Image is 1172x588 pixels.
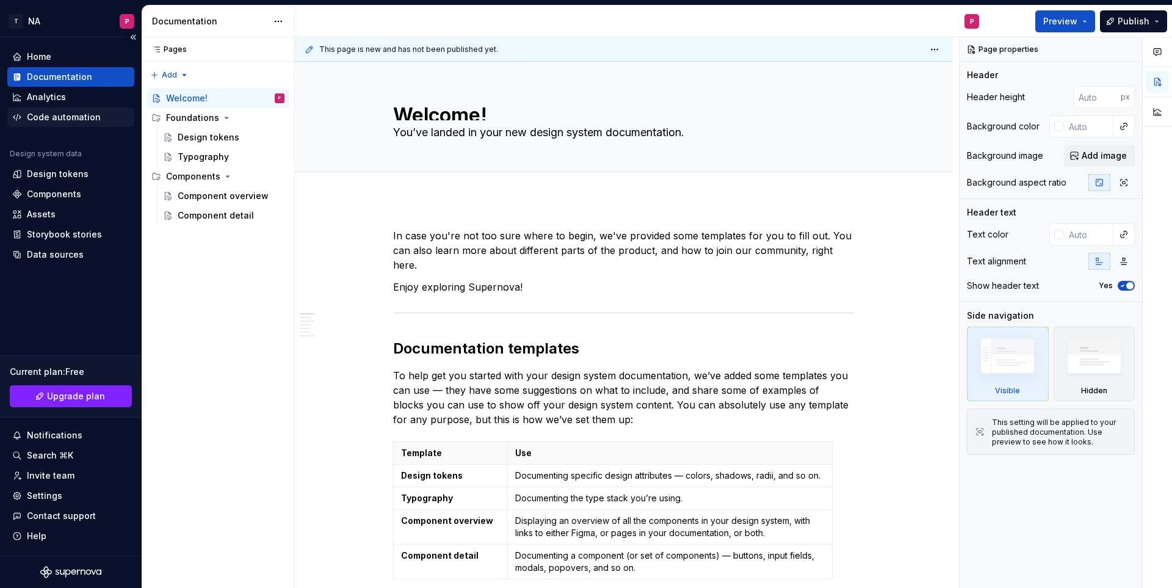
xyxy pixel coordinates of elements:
a: Data sources [7,245,134,264]
div: Pages [146,45,187,54]
a: Invite team [7,466,134,485]
div: Settings [27,490,62,502]
p: To help get you started with your design system documentation, we’ve added some templates you can... [393,368,855,427]
a: Components [7,184,134,204]
a: Design tokens [158,128,289,147]
div: Invite team [27,470,74,482]
div: P [970,16,974,26]
div: Design tokens [27,168,89,180]
div: Current plan : Free [10,366,132,378]
a: Typography [158,147,289,167]
div: Documentation [27,71,92,83]
button: Add image [1064,145,1135,167]
button: Collapse sidebar [125,29,142,46]
button: Contact support [7,506,134,526]
span: Upgrade plan [47,390,105,402]
div: Foundations [166,112,219,124]
div: Component overview [178,190,269,202]
div: Design tokens [178,131,239,143]
a: Home [7,47,134,67]
p: Template [401,447,500,459]
strong: Component overview [401,515,493,526]
div: P [278,92,281,104]
div: Design system data [10,149,82,159]
label: Yes [1099,281,1113,291]
div: Component detail [178,209,254,222]
button: Preview [1035,10,1095,32]
div: T [9,14,23,29]
div: Data sources [27,249,84,261]
div: Background image [967,150,1043,162]
div: Background color [967,120,1040,132]
div: Header [967,69,998,81]
div: Page tree [146,89,289,225]
p: Documenting a component (or set of components) — buttons, input fields, modals, popovers, and so on. [515,550,824,574]
span: Add image [1082,150,1127,162]
div: Show header text [967,280,1039,292]
div: Storybook stories [27,228,102,241]
span: Preview [1043,15,1077,27]
a: Storybook stories [7,225,134,244]
input: Auto [1064,115,1113,137]
a: Welcome!P [146,89,289,108]
p: Documenting specific design attributes — colors, shadows, radii, and so on. [515,470,824,482]
button: TNAP [2,8,139,34]
p: px [1121,92,1130,102]
input: Auto [1074,86,1121,108]
p: Use [515,447,824,459]
div: Search ⌘K [27,449,73,462]
a: Documentation [7,67,134,87]
a: Analytics [7,87,134,107]
p: Documenting the type stack you’re using. [515,492,824,504]
a: Assets [7,205,134,224]
div: Analytics [27,91,66,103]
div: Visible [995,386,1020,396]
strong: Component detail [401,550,479,561]
div: Documentation [152,15,267,27]
span: This page is new and has not been published yet. [319,45,498,54]
div: Background aspect ratio [967,176,1066,189]
button: Search ⌘K [7,446,134,465]
svg: Supernova Logo [40,566,101,578]
div: Header text [967,206,1016,219]
div: Contact support [27,510,96,522]
div: Assets [27,208,56,220]
div: Home [27,51,51,63]
p: In case you're not too sure where to begin, we've provided some templates for you to fill out. Yo... [393,228,855,272]
a: Code automation [7,107,134,127]
h2: Documentation templates [393,339,855,358]
strong: Typography [401,493,453,503]
div: Text color [967,228,1008,241]
div: Header height [967,91,1025,103]
input: Auto [1064,223,1113,245]
strong: Design tokens [401,470,463,481]
a: Component overview [158,186,289,206]
span: Add [162,70,177,80]
div: Components [27,188,81,200]
div: Welcome! [166,92,208,104]
div: Notifications [27,429,82,441]
div: Help [27,530,46,542]
a: Component detail [158,206,289,225]
a: Settings [7,486,134,506]
div: Hidden [1054,327,1135,401]
div: Hidden [1081,386,1107,396]
div: P [125,16,129,26]
div: Side navigation [967,310,1034,322]
p: Enjoy exploring Supernova! [393,280,855,294]
button: Notifications [7,426,134,445]
div: Foundations [146,108,289,128]
button: Publish [1100,10,1167,32]
textarea: Welcome! [391,101,852,120]
div: Typography [178,151,229,163]
div: Visible [967,327,1049,401]
div: This setting will be applied to your published documentation. Use preview to see how it looks. [992,418,1127,447]
div: Text alignment [967,255,1026,267]
div: Code automation [27,111,101,123]
button: Add [146,67,192,84]
a: Design tokens [7,164,134,184]
a: Upgrade plan [10,385,132,407]
div: Components [146,167,289,186]
button: Help [7,526,134,546]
